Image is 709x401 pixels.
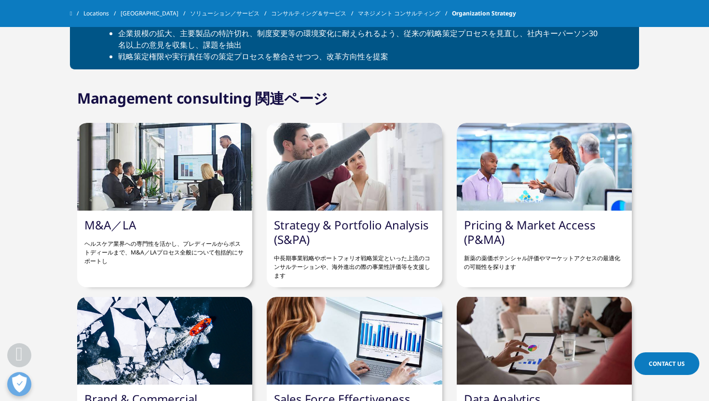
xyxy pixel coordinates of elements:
[121,5,190,22] a: [GEOGRAPHIC_DATA]
[464,247,625,271] p: 新薬の薬価ポテンシャル評価やマーケットアクセスの最適化の可能性を探ります
[452,5,516,22] span: Organization Strategy
[190,5,271,22] a: ソリューション／サービス
[649,360,685,368] span: Contact Us
[271,5,358,22] a: コンサルティング＆サービス
[274,247,435,280] p: 中長期事業戦略やポートフォリオ戦略策定といった上流のコンサルテーションや、海外進出の際の事業性評価等を支援します
[7,372,31,396] button: Open Preferences
[634,352,699,375] a: Contact Us
[118,51,600,62] li: 戦略策定権限や実行責任等の策定プロセスを整合させつつ、改革方向性を提案
[118,27,600,51] li: 企業規模の拡大、主要製品の特許切れ、制度変更等の環境変化に耐えられるよう、従来の戦略策定プロセスを見直し、社内キーパーソン30名以上の意見を収集し、課題を抽出
[84,232,245,266] p: ヘルスケア業界への専門性を活かし、プレディールからポストディールまで、M&A／LAプロセス全般について包括的にサポートし
[84,217,136,233] a: M&A／LA
[83,5,121,22] a: Locations
[77,89,328,108] h2: Management consulting 関連ページ
[358,5,452,22] a: マネジメント コンサルティング
[274,217,429,247] a: Strategy & Portfolio Analysis (S&PA)
[464,217,596,247] a: Pricing & Market Access (P&MA)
